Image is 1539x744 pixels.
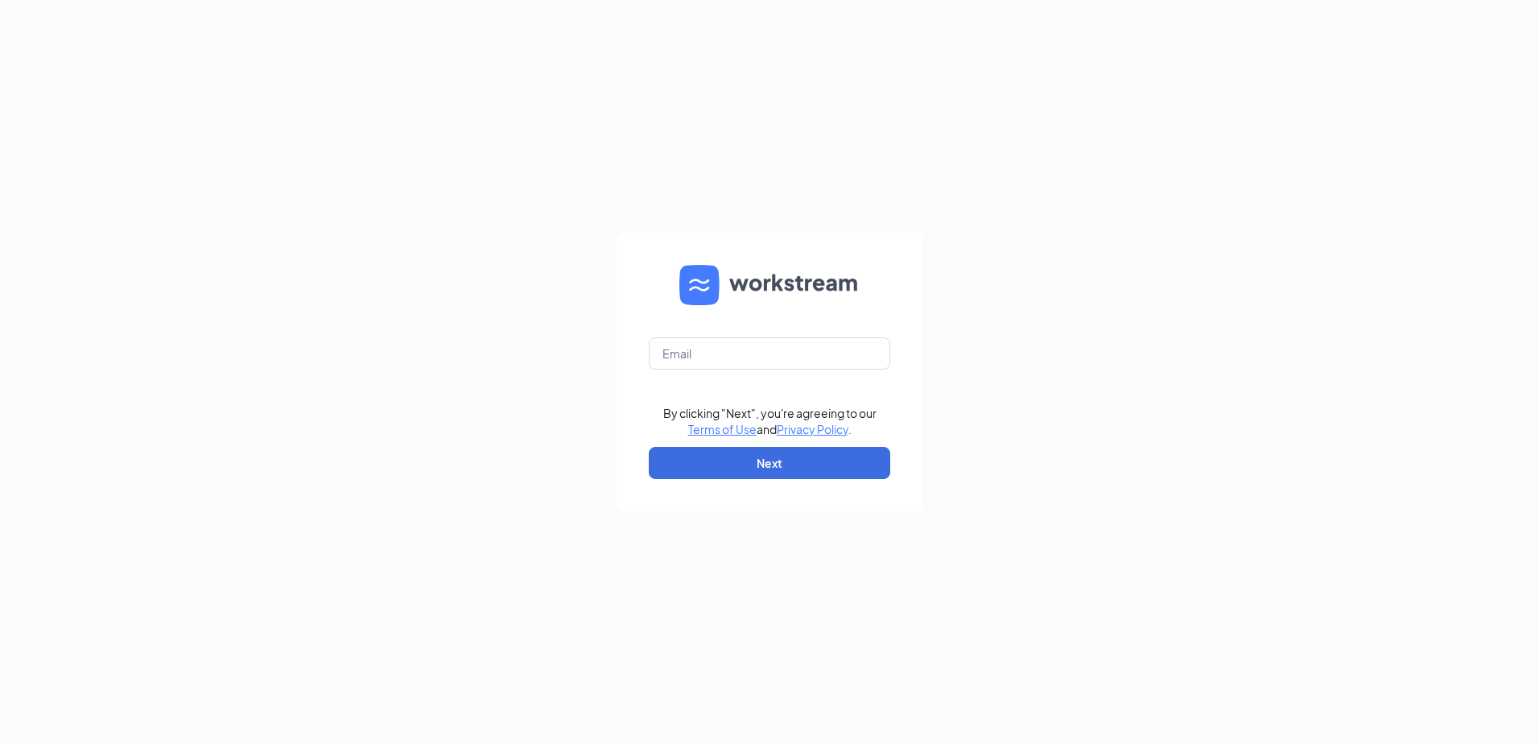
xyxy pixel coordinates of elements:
input: Email [649,337,890,370]
a: Privacy Policy [777,422,848,436]
img: WS logo and Workstream text [679,265,860,305]
div: By clicking "Next", you're agreeing to our and . [663,405,877,437]
a: Terms of Use [688,422,757,436]
button: Next [649,447,890,479]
